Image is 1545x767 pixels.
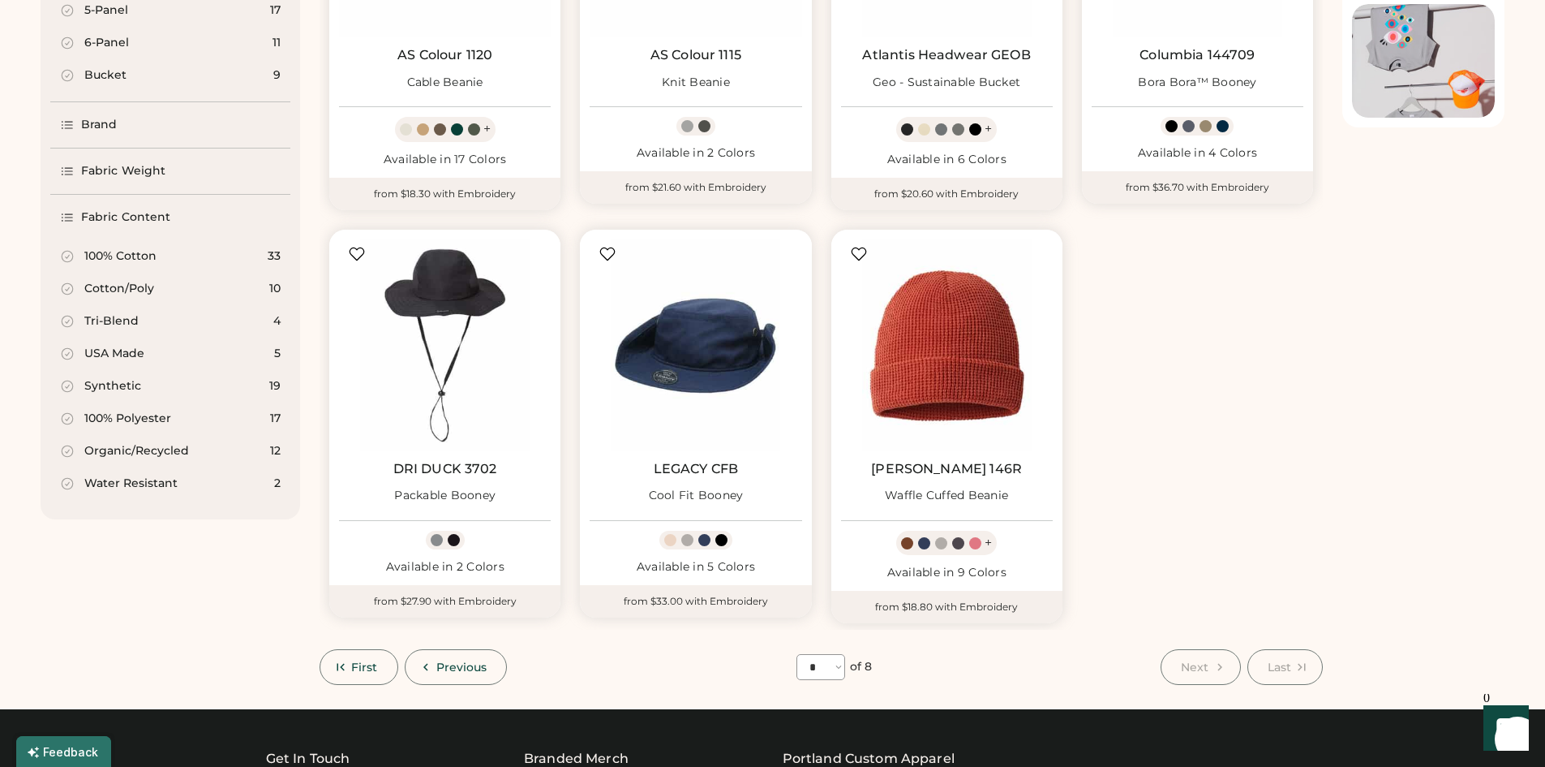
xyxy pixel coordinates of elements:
a: LEGACY CFB [654,461,739,477]
div: Fabric Weight [81,163,165,179]
div: 10 [269,281,281,297]
div: 33 [268,248,281,265]
img: LEGACY CFB Cool Fit Booney [590,239,801,451]
button: Previous [405,649,508,685]
div: Cool Fit Booney [649,488,744,504]
div: from $33.00 with Embroidery [580,585,811,618]
div: 100% Cotton [84,248,157,265]
button: Next [1161,649,1240,685]
div: Available in 2 Colors [339,559,551,575]
div: of 8 [850,659,872,675]
div: 5 [274,346,281,362]
div: Waffle Cuffed Beanie [885,488,1008,504]
a: [PERSON_NAME] 146R [871,461,1022,477]
div: + [483,120,491,138]
div: Available in 17 Colors [339,152,551,168]
div: Available in 2 Colors [590,145,801,162]
span: First [351,661,378,673]
div: Available in 5 Colors [590,559,801,575]
div: Bora Bora™ Booney [1138,75,1256,91]
div: Synthetic [84,378,141,394]
div: Available in 4 Colors [1092,145,1303,162]
button: Last [1247,649,1323,685]
div: 12 [270,443,281,459]
img: Richardson 146R Waffle Cuffed Beanie [841,239,1053,451]
div: Organic/Recycled [84,443,189,459]
div: Geo - Sustainable Bucket [873,75,1020,91]
img: DRI DUCK 3702 Packable Booney [339,239,551,451]
a: AS Colour 1120 [397,47,492,63]
div: Tri-Blend [84,313,139,330]
div: 19 [269,378,281,394]
div: 6-Panel [84,35,129,51]
div: 9 [273,67,281,84]
div: Fabric Content [81,209,170,226]
div: from $18.30 with Embroidery [329,178,560,210]
div: Packable Booney [394,488,496,504]
a: Atlantis Headwear GEOB [862,47,1030,63]
a: DRI DUCK 3702 [393,461,497,477]
div: 5-Panel [84,2,128,19]
div: 4 [273,313,281,330]
div: 11 [273,35,281,51]
div: from $27.90 with Embroidery [329,585,560,618]
button: First [320,649,398,685]
div: 2 [274,476,281,492]
a: AS Colour 1115 [650,47,741,63]
div: 100% Polyester [84,411,171,427]
div: Available in 6 Colors [841,152,1053,168]
span: Previous [436,661,487,673]
span: Next [1181,661,1208,673]
img: Image of Lisa Congdon Eye Print on T-Shirt and Hat [1352,4,1495,118]
div: Bucket [84,67,127,84]
div: Cable Beanie [407,75,483,91]
div: from $20.60 with Embroidery [831,178,1062,210]
a: Columbia 144709 [1139,47,1255,63]
div: Brand [81,117,118,133]
div: Knit Beanie [662,75,730,91]
div: USA Made [84,346,144,362]
div: from $18.80 with Embroidery [831,591,1062,623]
div: Cotton/Poly [84,281,154,297]
span: Last [1268,661,1291,673]
div: Available in 9 Colors [841,565,1053,581]
iframe: Front Chat [1468,694,1538,764]
div: from $21.60 with Embroidery [580,171,811,204]
div: 17 [270,411,281,427]
div: + [985,120,992,138]
div: + [985,534,992,552]
div: from $36.70 with Embroidery [1082,171,1313,204]
div: 17 [270,2,281,19]
div: Water Resistant [84,476,178,492]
